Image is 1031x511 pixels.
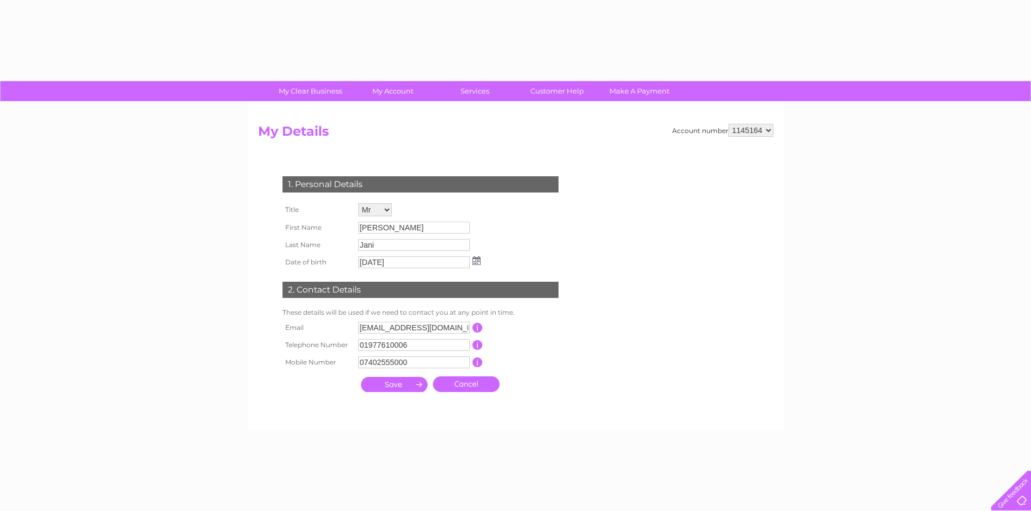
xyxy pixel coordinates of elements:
[472,323,483,333] input: Information
[472,340,483,350] input: Information
[283,282,559,298] div: 2. Contact Details
[280,201,356,219] th: Title
[472,256,481,265] img: ...
[472,357,483,367] input: Information
[280,306,561,319] td: These details will be used if we need to contact you at any point in time.
[280,236,356,254] th: Last Name
[672,124,773,137] div: Account number
[258,124,773,144] h2: My Details
[348,81,437,101] a: My Account
[280,354,356,371] th: Mobile Number
[361,377,428,392] input: Submit
[280,219,356,236] th: First Name
[433,376,500,392] a: Cancel
[430,81,520,101] a: Services
[595,81,684,101] a: Make A Payment
[280,319,356,336] th: Email
[280,336,356,354] th: Telephone Number
[283,176,559,193] div: 1. Personal Details
[280,254,356,271] th: Date of birth
[266,81,355,101] a: My Clear Business
[513,81,602,101] a: Customer Help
